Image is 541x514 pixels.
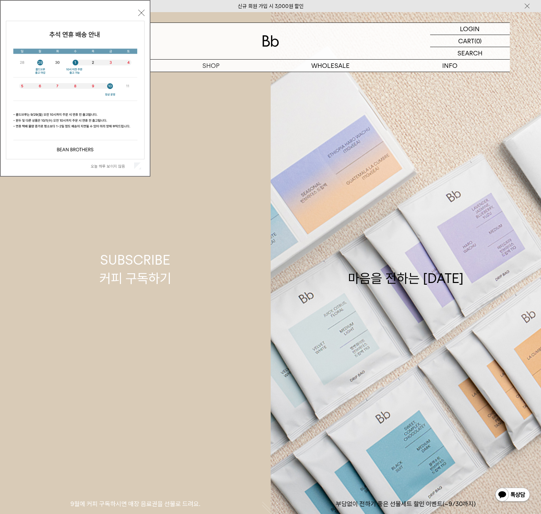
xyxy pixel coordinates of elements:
p: WHOLESALE [271,60,390,72]
div: 마음을 전하는 [DATE] [348,251,464,287]
div: SUBSCRIBE 커피 구독하기 [99,251,171,287]
p: (0) [474,35,482,47]
a: CART (0) [430,35,510,47]
label: 오늘 하루 보이지 않음 [91,164,133,169]
button: 닫기 [138,10,145,16]
p: CART [458,35,474,47]
img: 카카오톡 채널 1:1 채팅 버튼 [495,487,531,504]
a: 신규 회원 가입 시 3,000원 할인 [238,3,304,9]
img: 5e4d662c6b1424087153c0055ceb1a13_140731.jpg [6,21,144,159]
a: SHOP [151,60,271,72]
img: 로고 [262,35,279,47]
p: SEARCH [457,47,482,59]
p: INFO [390,60,510,72]
a: LOGIN [430,23,510,35]
p: LOGIN [460,23,480,35]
